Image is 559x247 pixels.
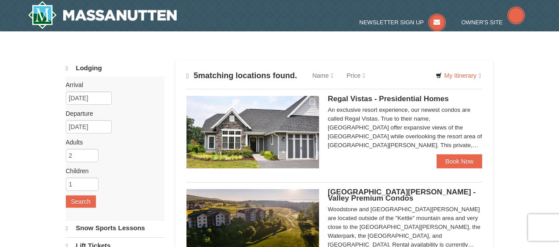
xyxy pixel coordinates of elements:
label: Arrival [66,80,158,89]
img: 19218991-1-902409a9.jpg [186,96,319,168]
div: An exclusive resort experience, our newest condos are called Regal Vistas. True to their name, [G... [328,106,483,150]
label: Departure [66,109,158,118]
a: Snow Sports Lessons [66,220,164,236]
img: Massanutten Resort Logo [28,1,177,29]
a: Price [340,67,372,84]
button: Search [66,195,96,208]
label: Children [66,167,158,175]
span: Newsletter Sign Up [359,19,424,26]
span: [GEOGRAPHIC_DATA][PERSON_NAME] - Valley Premium Condos [328,188,476,202]
label: Adults [66,138,158,147]
a: Massanutten Resort [28,1,177,29]
span: Regal Vistas - Presidential Homes [328,95,449,103]
a: Owner's Site [461,19,525,26]
a: Name [306,67,340,84]
a: Book Now [437,154,483,168]
span: Owner's Site [461,19,503,26]
a: Newsletter Sign Up [359,19,446,26]
a: My Itinerary [430,69,487,82]
a: Lodging [66,60,164,76]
